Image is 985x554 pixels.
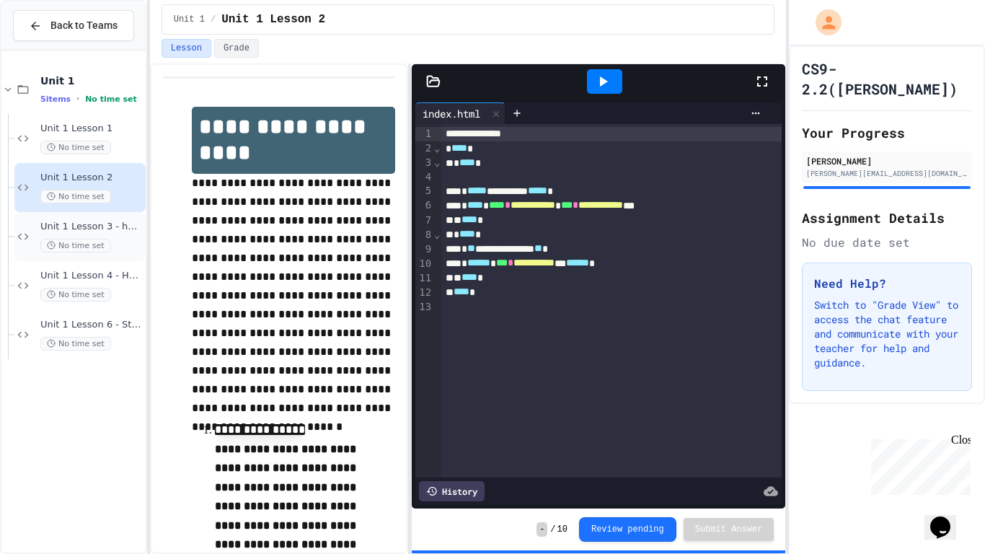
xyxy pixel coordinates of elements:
[415,184,433,198] div: 5
[40,94,71,104] span: 5 items
[50,18,118,33] span: Back to Teams
[221,11,325,28] span: Unit 1 Lesson 2
[802,58,972,99] h1: CS9-2.2([PERSON_NAME])
[6,6,100,92] div: Chat with us now!Close
[415,271,433,286] div: 11
[800,6,845,39] div: My Account
[415,300,433,315] div: 13
[433,157,441,168] span: Fold line
[415,141,433,156] div: 2
[802,123,972,143] h2: Your Progress
[415,257,433,271] div: 10
[419,481,485,501] div: History
[40,172,143,184] span: Unit 1 Lesson 2
[433,229,441,240] span: Fold line
[802,208,972,228] h2: Assignment Details
[415,127,433,141] div: 1
[40,123,143,135] span: Unit 1 Lesson 1
[40,221,143,233] span: Unit 1 Lesson 3 - heading and paragraph tags
[214,39,259,58] button: Grade
[806,168,968,179] div: [PERSON_NAME][EMAIL_ADDRESS][DOMAIN_NAME]
[814,275,960,292] h3: Need Help?
[802,234,972,251] div: No due date set
[40,190,111,203] span: No time set
[695,524,763,535] span: Submit Answer
[40,74,143,87] span: Unit 1
[40,288,111,302] span: No time set
[76,93,79,105] span: •
[40,337,111,351] span: No time set
[85,94,137,104] span: No time set
[40,239,111,252] span: No time set
[415,170,433,185] div: 4
[415,214,433,228] div: 7
[814,298,960,370] p: Switch to "Grade View" to access the chat feature and communicate with your teacher for help and ...
[40,270,143,282] span: Unit 1 Lesson 4 - Headlines Lab
[536,522,547,537] span: -
[415,286,433,300] div: 12
[40,319,143,331] span: Unit 1 Lesson 6 - Station 1 Build
[415,198,433,213] div: 6
[415,242,433,257] div: 9
[924,496,971,540] iframe: chat widget
[550,524,555,535] span: /
[415,156,433,170] div: 3
[13,10,134,41] button: Back to Teams
[415,102,505,124] div: index.html
[174,14,205,25] span: Unit 1
[433,142,441,154] span: Fold line
[579,517,676,542] button: Review pending
[684,518,774,541] button: Submit Answer
[557,524,567,535] span: 10
[415,228,433,242] div: 8
[162,39,211,58] button: Lesson
[40,141,111,154] span: No time set
[865,434,971,495] iframe: chat widget
[806,154,968,167] div: [PERSON_NAME]
[415,106,487,121] div: index.html
[211,14,216,25] span: /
